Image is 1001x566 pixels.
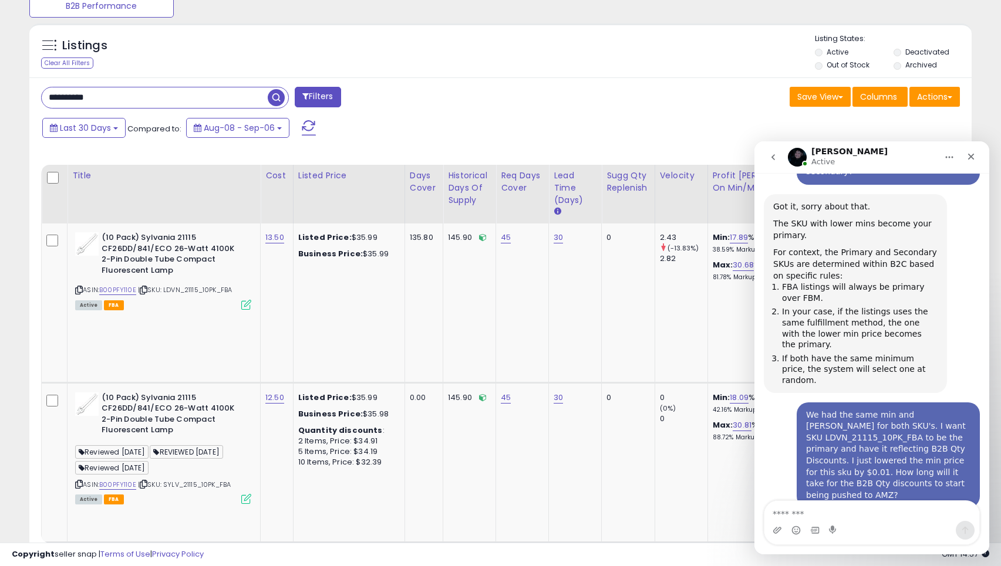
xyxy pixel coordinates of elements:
h5: Listings [62,38,107,54]
span: Reviewed [DATE] [75,445,149,459]
b: Listed Price: [298,392,352,403]
a: B00PFY110E [99,480,136,490]
div: 0.00 [410,392,434,403]
div: Cost [265,170,288,182]
p: 38.59% Markup (ROI) [713,246,810,254]
button: Aug-08 - Sep-06 [186,118,289,138]
span: | SKU: SYLV_21115_10PK_FBA [138,480,231,489]
a: Privacy Policy [152,548,204,560]
span: Compared to: [127,123,181,134]
div: 145.90 [448,392,487,403]
a: 45 [501,392,511,404]
div: 10 Items, Price: $32.39 [298,457,396,467]
b: Quantity discounts [298,425,383,436]
small: (-13.83%) [668,243,699,253]
div: % [713,232,810,254]
label: Deactivated [905,47,949,57]
p: 42.16% Markup (ROI) [713,406,810,414]
label: Archived [905,60,937,70]
div: $35.99 [298,232,396,243]
b: Business Price: [298,248,363,259]
div: Historical Days Of Supply [448,170,491,206]
label: Out of Stock [827,60,869,70]
div: $35.98 [298,409,396,419]
div: 135.80 [410,232,434,243]
div: 2.43 [660,232,707,243]
span: Columns [860,91,897,103]
a: 18.09 [730,392,749,404]
div: % [713,260,810,282]
a: 17.89 [730,232,748,243]
span: All listings currently available for purchase on Amazon [75,300,102,310]
a: 30 [554,392,563,404]
span: Aug-08 - Sep-06 [204,122,275,134]
span: Reviewed [DATE] [75,461,149,475]
div: 2 Items, Price: $34.91 [298,436,396,446]
div: ASIN: [75,232,251,309]
a: Terms of Use [100,548,150,560]
div: Velocity [660,170,703,182]
b: Min: [713,392,730,403]
a: 45 [501,232,511,243]
div: 2.82 [660,253,707,264]
b: Max: [713,259,733,270]
p: Listing States: [815,33,972,45]
div: 145.90 [448,232,487,243]
div: 0 [606,392,646,403]
small: (0%) [660,404,676,413]
a: B00PFY110E [99,285,136,295]
iframe: Intercom live chat [754,141,989,554]
img: 31jT6SFY5lL._SL40_.jpg [75,392,99,416]
img: 31jT6SFY5lL._SL40_.jpg [75,232,99,256]
span: Last 30 Days [60,122,111,134]
div: % [713,420,810,442]
button: Filters [295,87,341,107]
a: 13.50 [265,232,284,243]
div: : [298,425,396,436]
div: $35.99 [298,392,396,403]
b: (10 Pack) Sylvania 21115 CF26DD/841/ECO 26-Watt 4100K 2-Pin Double Tube Compact Fluorescent Lamp [102,232,244,279]
b: Listed Price: [298,232,352,243]
div: 0 [606,232,646,243]
button: Save View [790,87,851,107]
a: 30.81 [733,419,751,431]
a: 30 [554,232,563,243]
b: (10 Pack) Sylvania 21115 CF26DD/841/ECO 26-Watt 4100K 2-Pin Double Tube Compact Fluorescent Lamp [102,392,244,439]
div: 0 [660,392,707,403]
span: All listings currently available for purchase on Amazon [75,494,102,504]
label: Active [827,47,848,57]
a: 30.68 [733,259,754,271]
span: | SKU: LDVN_21115_10PK_FBA [138,285,232,294]
div: Req Days Cover [501,170,544,194]
div: Title [72,170,255,182]
div: Profit [PERSON_NAME] on Min/Max [713,170,814,194]
div: Sugg Qty Replenish [606,170,650,194]
p: 81.78% Markup (ROI) [713,273,810,282]
b: Min: [713,232,730,243]
div: Clear All Filters [41,57,93,69]
button: Last 30 Days [42,118,126,138]
b: Max: [713,419,733,431]
div: 5 Items, Price: $34.19 [298,446,396,457]
div: Lead Time (Days) [554,170,596,206]
p: 88.72% Markup (ROI) [713,433,810,442]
